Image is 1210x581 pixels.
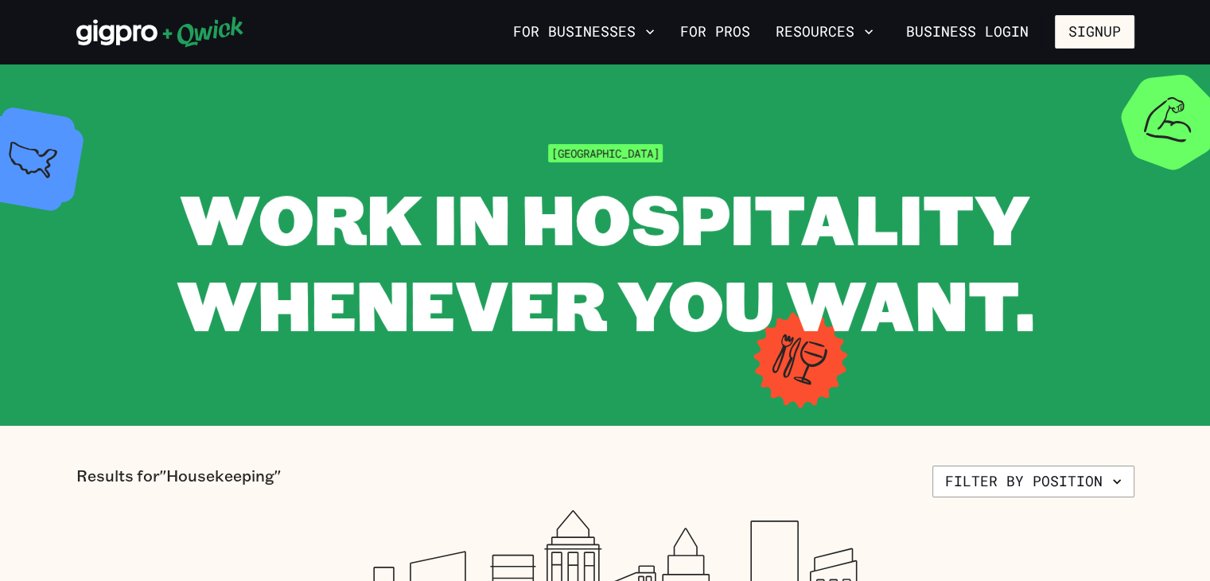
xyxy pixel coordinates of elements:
button: Filter by position [932,466,1134,497]
span: [GEOGRAPHIC_DATA] [548,144,663,162]
button: Resources [769,18,880,45]
p: Results for "Housekeeping" [76,466,281,497]
span: WORK IN HOSPITALITY WHENEVER YOU WANT. [177,172,1034,349]
button: For Businesses [507,18,661,45]
a: Business Login [893,15,1042,49]
a: For Pros [674,18,757,45]
button: Signup [1055,15,1134,49]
